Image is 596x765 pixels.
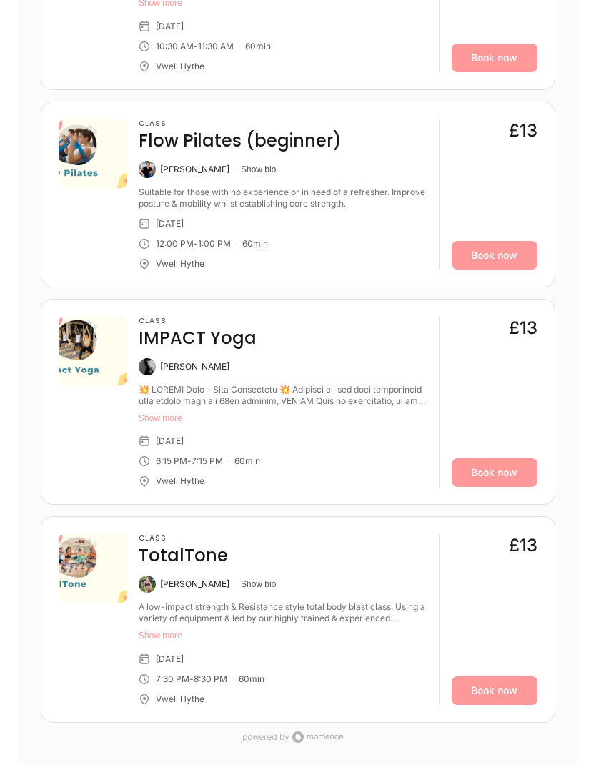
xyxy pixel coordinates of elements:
div: Vwell Hythe [156,258,204,270]
div: 6:15 PM [156,455,187,467]
div: - [189,673,194,685]
div: 60 min [234,455,260,467]
div: 7:15 PM [192,455,223,467]
div: - [194,41,198,52]
div: 11:30 AM [198,41,234,52]
div: Suitable for those with no experience or in need of a refresher. Improve posture & mobility whils... [139,187,428,209]
img: aa553f9f-2931-4451-b727-72da8bd8ddcb.png [59,119,127,188]
div: [DATE] [156,653,184,665]
div: £13 [509,119,537,142]
div: £13 [509,534,537,557]
div: [PERSON_NAME] [160,361,229,372]
div: £13 [509,317,537,340]
img: 9ca2bd60-c661-483b-8a8b-da1a6fbf2332.png [59,534,127,603]
div: 8:30 PM [194,673,227,685]
h4: IMPACT Yoga [139,327,257,350]
a: Book now [452,458,537,487]
div: A low-impact strength & Resistance style total body blast class. Using a variety of equipment & l... [139,601,428,624]
div: Vwell Hythe [156,475,204,487]
div: - [187,455,192,467]
h3: Class [139,534,228,543]
div: [PERSON_NAME] [160,164,229,175]
div: [DATE] [156,21,184,32]
div: [PERSON_NAME] [160,578,229,590]
h4: Flow Pilates (beginner) [139,129,342,152]
a: Book now [452,241,537,270]
div: [DATE] [156,218,184,229]
img: Rikii Brown [139,358,156,375]
div: 60 min [239,673,264,685]
img: Mel Eberlein-Scott [139,576,156,593]
button: Show bio [241,164,276,175]
img: 44cc3461-973b-410e-88a5-2edec3a281f6.png [59,317,127,385]
div: [DATE] [156,435,184,447]
div: 💥 IMPACT Yoga – Yoga Reimagined 💥 Bringing all the best traditional yoga styles into the 21st cen... [139,384,428,407]
div: - [194,238,198,250]
div: 12:00 PM [156,238,194,250]
div: 1:00 PM [198,238,231,250]
a: Book now [452,676,537,705]
div: 60 min [242,238,268,250]
h4: TotalTone [139,544,228,567]
a: Book now [452,44,537,72]
div: 7:30 PM [156,673,189,685]
div: Vwell Hythe [156,694,204,705]
button: Show bio [241,578,276,590]
h3: Class [139,119,342,128]
div: 60 min [245,41,271,52]
img: Svenja O'Connor [139,161,156,178]
div: Vwell Hythe [156,61,204,72]
div: 10:30 AM [156,41,194,52]
button: Show more [139,413,428,424]
h3: Class [139,317,257,325]
button: Show more [139,630,428,641]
